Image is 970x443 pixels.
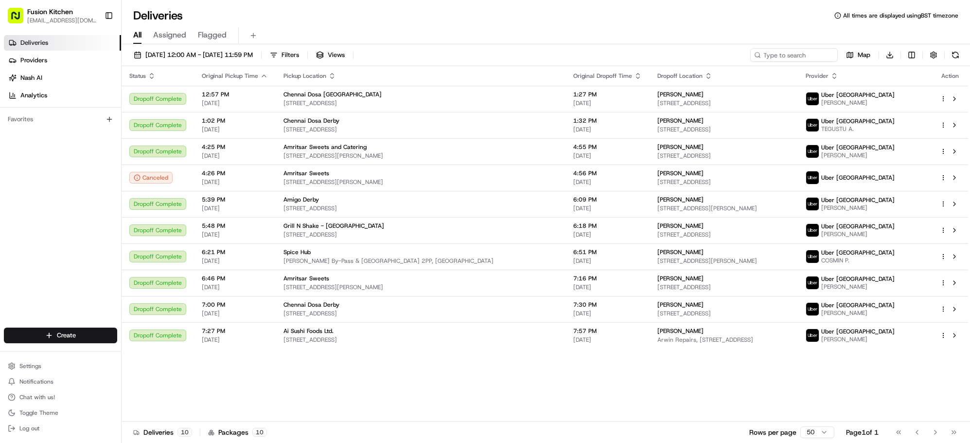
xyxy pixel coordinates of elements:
[202,301,268,309] span: 7:00 PM
[202,72,258,80] span: Original Pickup Time
[283,275,329,282] span: Amritsar Sweets
[821,335,895,343] span: [PERSON_NAME]
[806,250,819,263] img: uber-new-logo.jpeg
[283,169,329,177] span: Amritsar Sweets
[657,327,704,335] span: [PERSON_NAME]
[573,143,642,151] span: 4:55 PM
[20,74,42,82] span: Nash AI
[821,196,895,204] span: Uber [GEOGRAPHIC_DATA]
[283,310,558,317] span: [STREET_ADDRESS]
[198,29,227,41] span: Flagged
[657,152,790,160] span: [STREET_ADDRESS]
[821,328,895,335] span: Uber [GEOGRAPHIC_DATA]
[283,91,382,98] span: Chennai Dosa [GEOGRAPHIC_DATA]
[4,4,101,27] button: Fusion Kitchen[EMAIL_ADDRESS][DOMAIN_NAME]
[4,422,117,435] button: Log out
[657,126,790,133] span: [STREET_ADDRESS]
[573,126,642,133] span: [DATE]
[573,169,642,177] span: 4:56 PM
[202,257,268,265] span: [DATE]
[657,196,704,203] span: [PERSON_NAME]
[177,428,192,437] div: 10
[657,336,790,344] span: Arwin Repairs, [STREET_ADDRESS]
[806,198,819,210] img: uber-new-logo.jpeg
[312,48,349,62] button: Views
[202,248,268,256] span: 6:21 PM
[657,222,704,230] span: [PERSON_NAME]
[806,329,819,342] img: uber-new-logo.jpeg
[573,196,642,203] span: 6:09 PM
[821,309,895,317] span: [PERSON_NAME]
[283,178,558,186] span: [STREET_ADDRESS][PERSON_NAME]
[129,172,173,184] button: Canceled
[657,72,703,80] span: Dropoff Location
[252,428,267,437] div: 10
[573,222,642,230] span: 6:18 PM
[202,91,268,98] span: 12:57 PM
[657,143,704,151] span: [PERSON_NAME]
[657,283,790,291] span: [STREET_ADDRESS]
[4,328,117,343] button: Create
[4,375,117,388] button: Notifications
[806,171,819,184] img: uber-new-logo.jpeg
[202,126,268,133] span: [DATE]
[283,327,334,335] span: Ai Sushi Foods Ltd.
[4,359,117,373] button: Settings
[821,99,895,107] span: [PERSON_NAME]
[821,174,895,182] span: Uber [GEOGRAPHIC_DATA]
[4,53,121,68] a: Providers
[573,72,632,80] span: Original Dropoff Time
[202,117,268,125] span: 1:02 PM
[573,301,642,309] span: 7:30 PM
[202,275,268,282] span: 6:46 PM
[806,92,819,105] img: uber-new-logo.jpeg
[821,151,895,159] span: [PERSON_NAME]
[573,231,642,239] span: [DATE]
[283,222,384,230] span: Grill N Shake - [GEOGRAPHIC_DATA]
[202,178,268,186] span: [DATE]
[657,169,704,177] span: [PERSON_NAME]
[27,17,97,24] button: [EMAIL_ADDRESS][DOMAIN_NAME]
[573,336,642,344] span: [DATE]
[283,99,558,107] span: [STREET_ADDRESS]
[657,117,704,125] span: [PERSON_NAME]
[657,301,704,309] span: [PERSON_NAME]
[133,427,192,437] div: Deliveries
[283,257,558,265] span: [PERSON_NAME] By-Pass & [GEOGRAPHIC_DATA] 2PP, [GEOGRAPHIC_DATA]
[846,427,879,437] div: Page 1 of 1
[19,378,53,386] span: Notifications
[573,117,642,125] span: 1:32 PM
[4,390,117,404] button: Chat with us!
[657,310,790,317] span: [STREET_ADDRESS]
[27,7,73,17] button: Fusion Kitchen
[858,51,870,59] span: Map
[821,301,895,309] span: Uber [GEOGRAPHIC_DATA]
[19,362,41,370] span: Settings
[145,51,253,59] span: [DATE] 12:00 AM - [DATE] 11:59 PM
[657,99,790,107] span: [STREET_ADDRESS]
[657,204,790,212] span: [STREET_ADDRESS][PERSON_NAME]
[573,248,642,256] span: 6:51 PM
[202,231,268,239] span: [DATE]
[283,126,558,133] span: [STREET_ADDRESS]
[4,35,121,51] a: Deliveries
[129,72,146,80] span: Status
[202,196,268,203] span: 5:39 PM
[20,56,47,65] span: Providers
[657,257,790,265] span: [STREET_ADDRESS][PERSON_NAME]
[657,178,790,186] span: [STREET_ADDRESS]
[806,72,829,80] span: Provider
[573,204,642,212] span: [DATE]
[573,275,642,282] span: 7:16 PM
[153,29,186,41] span: Assigned
[20,91,47,100] span: Analytics
[133,29,141,41] span: All
[821,91,895,99] span: Uber [GEOGRAPHIC_DATA]
[202,143,268,151] span: 4:25 PM
[202,152,268,160] span: [DATE]
[4,111,117,127] div: Favorites
[821,204,895,212] span: [PERSON_NAME]
[750,48,838,62] input: Type to search
[57,331,76,340] span: Create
